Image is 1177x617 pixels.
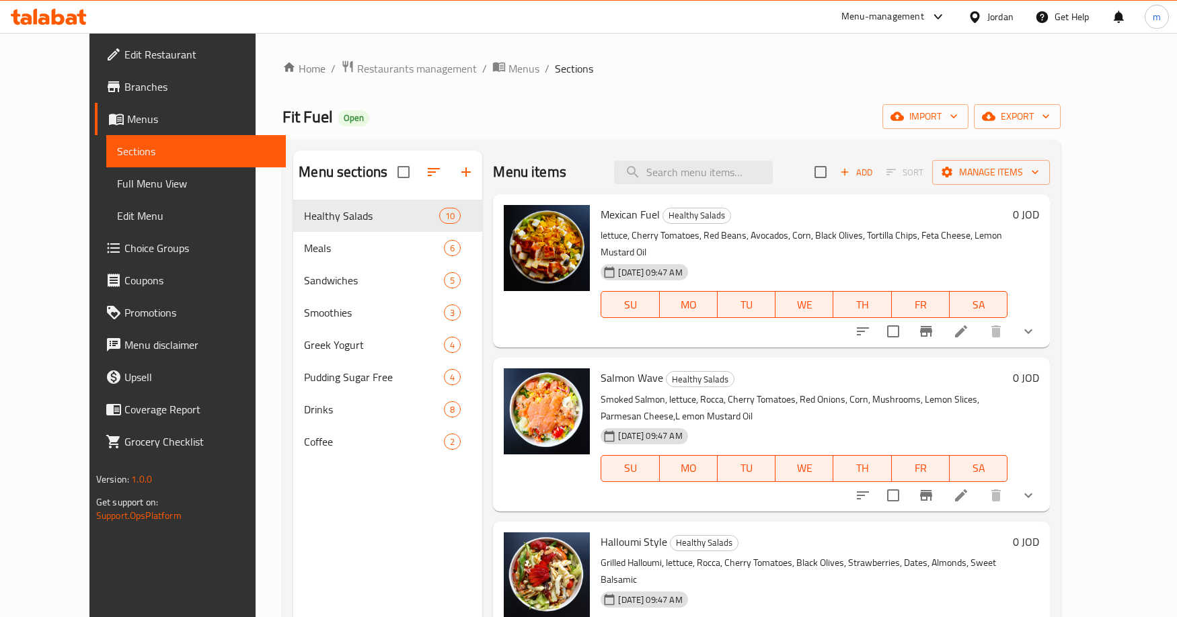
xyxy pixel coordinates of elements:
[1013,368,1039,387] h6: 0 JOD
[953,487,969,503] a: Edit menu item
[504,205,590,291] img: Mexican Fuel
[601,368,663,388] span: Salmon Wave
[950,455,1008,482] button: SA
[781,458,828,478] span: WE
[304,401,444,417] div: Drinks
[879,317,907,345] span: Select to update
[445,371,460,384] span: 4
[95,329,286,361] a: Menu disclaimer
[835,162,878,183] button: Add
[304,272,444,288] span: Sandwiches
[493,162,566,182] h2: Menu items
[293,264,482,296] div: Sandwiches5
[601,204,660,224] span: Mexican Fuel
[445,436,460,448] span: 2
[601,391,1008,425] p: Smoked Salmon, lettuce, Rocca, Cherry Tomatoes, Red Onions, Corn, Mushrooms, Lemon Slices, Parmes...
[304,369,444,385] div: Pudding Sugar Free
[953,323,969,339] a: Edit menu item
[987,9,1014,24] div: Jordan
[1012,479,1045,511] button: show more
[124,337,275,353] span: Menu disclaimer
[293,393,482,425] div: Drinks8
[95,425,286,458] a: Grocery Checklist
[282,60,326,77] a: Home
[304,304,444,321] div: Smoothies
[444,369,461,385] div: items
[601,532,667,552] span: Halloumi Style
[444,304,461,321] div: items
[892,291,950,318] button: FR
[841,9,924,25] div: Menu-management
[106,135,286,167] a: Sections
[124,272,275,288] span: Coupons
[662,208,731,224] div: Healthy Salads
[1013,205,1039,224] h6: 0 JOD
[124,401,275,417] span: Coverage Report
[445,242,460,255] span: 6
[117,208,275,224] span: Edit Menu
[445,274,460,287] span: 5
[95,264,286,296] a: Coupons
[1020,323,1036,339] svg: Show Choices
[282,60,1061,77] nav: breadcrumb
[304,240,444,256] span: Meals
[670,535,738,551] div: Healthy Salads
[293,232,482,264] div: Meals6
[847,479,879,511] button: sort-choices
[892,455,950,482] button: FR
[444,240,461,256] div: items
[614,161,773,184] input: search
[444,401,461,417] div: items
[910,479,942,511] button: Branch-specific-item
[665,295,712,315] span: MO
[601,554,1008,588] p: Grilled Halloumi, lettuce, Rocca, Cherry Tomatoes, Black Olives, Strawberries, Dates, Almonds, Sw...
[445,403,460,416] span: 8
[293,361,482,393] div: Pudding Sugar Free4
[304,208,439,224] span: Healthy Salads
[723,295,770,315] span: TU
[444,434,461,450] div: items
[955,458,1002,478] span: SA
[338,110,369,126] div: Open
[127,111,275,127] span: Menus
[545,60,549,77] li: /
[418,156,450,188] span: Sort sections
[95,232,286,264] a: Choice Groups
[124,79,275,95] span: Branches
[508,60,539,77] span: Menus
[124,434,275,450] span: Grocery Checklist
[833,291,891,318] button: TH
[304,434,444,450] span: Coffee
[304,337,444,353] span: Greek Yogurt
[667,372,734,387] span: Healthy Salads
[504,368,590,454] img: Salmon Wave
[96,507,182,524] a: Support.OpsPlatform
[893,108,958,125] span: import
[95,38,286,71] a: Edit Restaurant
[718,291,775,318] button: TU
[950,291,1008,318] button: SA
[806,158,835,186] span: Select section
[666,371,734,387] div: Healthy Salads
[439,208,461,224] div: items
[338,112,369,124] span: Open
[293,329,482,361] div: Greek Yogurt4
[124,46,275,63] span: Edit Restaurant
[445,339,460,352] span: 4
[293,425,482,458] div: Coffee2
[835,162,878,183] span: Add item
[95,103,286,135] a: Menus
[838,165,874,180] span: Add
[357,60,477,77] span: Restaurants management
[445,306,460,319] span: 3
[781,295,828,315] span: WE
[879,481,907,509] span: Select to update
[985,108,1050,125] span: export
[299,162,387,182] h2: Menu sections
[1012,315,1045,347] button: show more
[96,470,129,488] span: Version:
